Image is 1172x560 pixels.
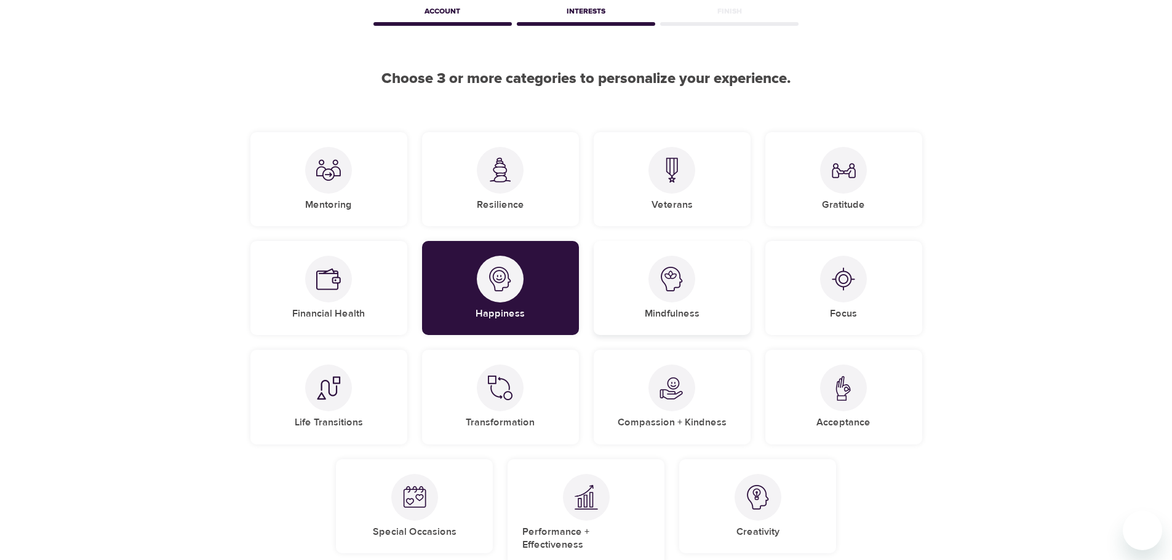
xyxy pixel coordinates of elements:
[295,416,363,429] h5: Life Transitions
[305,199,352,211] h5: Mentoring
[660,267,684,291] img: Mindfulness
[574,484,599,510] img: Performance + Effectiveness
[488,267,512,291] img: Happiness
[765,350,922,444] div: AcceptanceAcceptance
[1123,511,1162,550] iframe: Knop om het berichtenvenster te openen
[422,350,579,444] div: TransformationTransformation
[652,199,693,211] h5: Veterans
[660,376,684,400] img: Compassion + Kindness
[831,158,856,183] img: Gratitude
[522,526,650,552] h5: Performance + Effectiveness
[466,416,535,429] h5: Transformation
[830,307,857,320] h5: Focus
[488,376,512,400] img: Transformation
[316,158,341,183] img: Mentoring
[736,526,779,538] h5: Creativity
[831,376,856,401] img: Acceptance
[594,132,751,226] div: VeteransVeterans
[594,241,751,335] div: MindfulnessMindfulness
[618,416,727,429] h5: Compassion + Kindness
[316,376,341,400] img: Life Transitions
[373,526,456,538] h5: Special Occasions
[336,459,493,553] div: Special OccasionsSpecial Occasions
[822,199,865,211] h5: Gratitude
[250,241,407,335] div: Financial HealthFinancial Health
[831,267,856,291] img: Focus
[660,157,684,183] img: Veterans
[679,459,836,553] div: CreativityCreativity
[422,241,579,335] div: HappinessHappiness
[594,350,751,444] div: Compassion + KindnessCompassion + Kindness
[476,307,525,320] h5: Happiness
[765,241,922,335] div: FocusFocus
[477,199,524,211] h5: Resilience
[292,307,365,320] h5: Financial Health
[816,416,871,429] h5: Acceptance
[645,307,700,320] h5: Mindfulness
[765,132,922,226] div: GratitudeGratitude
[250,350,407,444] div: Life TransitionsLife Transitions
[250,70,922,88] h2: Choose 3 or more categories to personalize your experience.
[422,132,579,226] div: ResilienceResilience
[316,267,341,291] img: Financial Health
[250,132,407,226] div: MentoringMentoring
[746,485,770,510] img: Creativity
[402,485,427,510] img: Special Occasions
[488,157,512,183] img: Resilience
